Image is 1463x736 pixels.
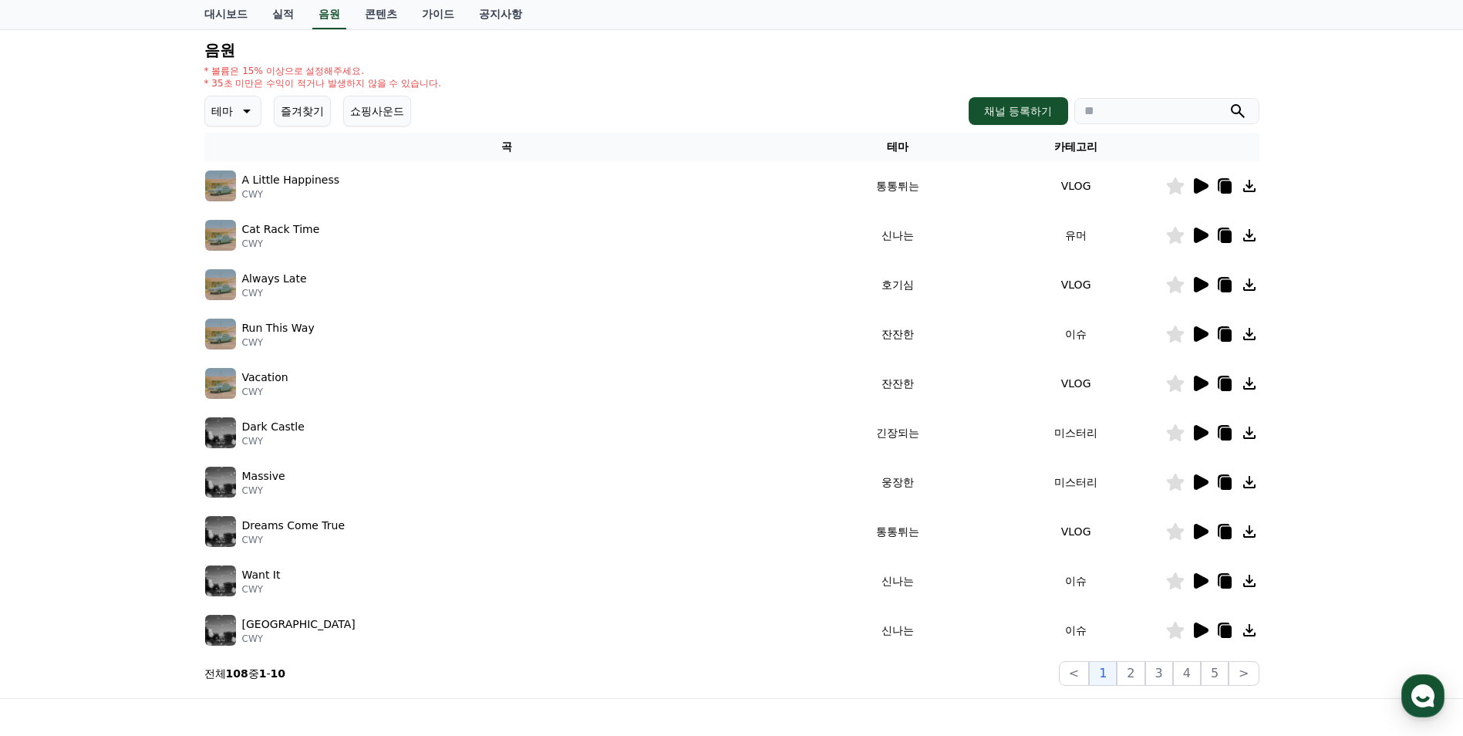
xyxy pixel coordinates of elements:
button: > [1229,661,1259,686]
button: 4 [1173,661,1201,686]
img: music [205,615,236,646]
td: 유머 [987,211,1165,260]
p: CWY [242,633,356,645]
img: music [205,417,236,448]
h4: 음원 [204,42,1259,59]
a: 홈 [5,489,102,528]
button: 즐겨찾기 [274,96,331,127]
span: 홈 [49,512,58,525]
img: music [205,319,236,349]
p: Run This Way [242,320,315,336]
img: music [205,368,236,399]
td: 이슈 [987,309,1165,359]
button: 테마 [204,96,261,127]
td: 호기심 [809,260,987,309]
td: 신나는 [809,556,987,606]
button: 1 [1089,661,1117,686]
p: Always Late [242,271,307,287]
p: CWY [242,435,305,447]
p: Cat Rack Time [242,221,320,238]
td: 신나는 [809,606,987,655]
th: 곡 [204,133,809,161]
p: CWY [242,188,340,201]
p: * 35초 미만은 수익이 적거나 발생하지 않을 수 있습니다. [204,77,442,89]
p: CWY [242,336,315,349]
img: music [205,516,236,547]
p: Massive [242,468,285,484]
p: A Little Happiness [242,172,340,188]
img: music [205,467,236,498]
th: 카테고리 [987,133,1165,161]
p: [GEOGRAPHIC_DATA] [242,616,356,633]
span: 대화 [141,513,160,525]
p: CWY [242,287,307,299]
p: Dreams Come True [242,518,346,534]
span: 설정 [238,512,257,525]
button: 5 [1201,661,1229,686]
p: CWY [242,534,346,546]
button: < [1059,661,1089,686]
td: 웅장한 [809,457,987,507]
p: CWY [242,484,285,497]
button: 채널 등록하기 [969,97,1067,125]
p: Vacation [242,370,288,386]
td: 미스터리 [987,408,1165,457]
button: 2 [1117,661,1144,686]
p: * 볼륨은 15% 이상으로 설정해주세요. [204,65,442,77]
strong: 1 [259,667,267,680]
td: 이슈 [987,556,1165,606]
strong: 108 [226,667,248,680]
img: music [205,269,236,300]
td: VLOG [987,359,1165,408]
a: 설정 [199,489,296,528]
img: music [205,220,236,251]
button: 3 [1145,661,1173,686]
p: 전체 중 - [204,666,286,681]
td: VLOG [987,507,1165,556]
td: 미스터리 [987,457,1165,507]
td: 이슈 [987,606,1165,655]
td: 통통튀는 [809,507,987,556]
p: Want It [242,567,281,583]
th: 테마 [809,133,987,161]
p: CWY [242,386,288,398]
strong: 10 [271,667,285,680]
p: CWY [242,238,320,250]
p: CWY [242,583,281,596]
td: 통통튀는 [809,161,987,211]
td: 잔잔한 [809,359,987,408]
button: 쇼핑사운드 [343,96,411,127]
p: Dark Castle [242,419,305,435]
p: 테마 [211,100,233,122]
td: 긴장되는 [809,408,987,457]
a: 대화 [102,489,199,528]
td: VLOG [987,161,1165,211]
img: music [205,170,236,201]
td: VLOG [987,260,1165,309]
td: 신나는 [809,211,987,260]
td: 잔잔한 [809,309,987,359]
img: music [205,566,236,596]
